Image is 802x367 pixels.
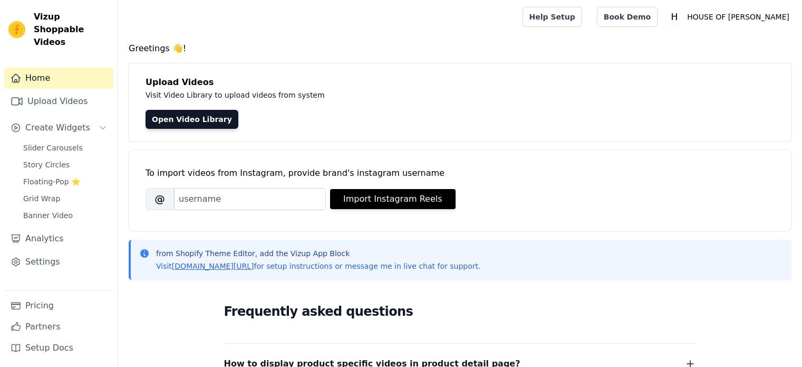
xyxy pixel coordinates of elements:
[23,193,60,204] span: Grid Wrap
[224,301,697,322] h2: Frequently asked questions
[146,188,174,210] span: @
[17,174,113,189] a: Floating-Pop ⭐
[172,262,254,270] a: [DOMAIN_NAME][URL]
[4,316,113,337] a: Partners
[666,7,794,26] button: H HOUSE OF [PERSON_NAME]
[4,251,113,272] a: Settings
[146,167,775,180] div: To import videos from Instagram, provide brand's instagram username
[146,89,618,101] p: Visit Video Library to upload videos from system
[4,337,113,359] a: Setup Docs
[174,188,326,210] input: username
[8,21,25,38] img: Vizup
[34,11,109,49] span: Vizup Shoppable Videos
[671,12,678,22] text: H
[146,110,238,129] a: Open Video Library
[156,248,480,259] p: from Shopify Theme Editor, add the Vizup App Block
[330,189,456,209] button: Import Instagram Reels
[683,7,794,26] p: HOUSE OF [PERSON_NAME]
[23,176,80,187] span: Floating-Pop ⭐
[4,117,113,138] button: Create Widgets
[597,7,658,27] a: Book Demo
[17,208,113,223] a: Banner Video
[23,159,70,170] span: Story Circles
[4,68,113,89] a: Home
[17,191,113,206] a: Grid Wrap
[25,121,90,134] span: Create Widgets
[146,76,775,89] h4: Upload Videos
[17,140,113,155] a: Slider Carousels
[23,143,83,153] span: Slider Carousels
[4,228,113,249] a: Analytics
[4,295,113,316] a: Pricing
[156,261,480,271] p: Visit for setup instructions or message me in live chat for support.
[129,42,791,55] h4: Greetings 👋!
[523,7,582,27] a: Help Setup
[4,91,113,112] a: Upload Videos
[23,210,73,221] span: Banner Video
[17,157,113,172] a: Story Circles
